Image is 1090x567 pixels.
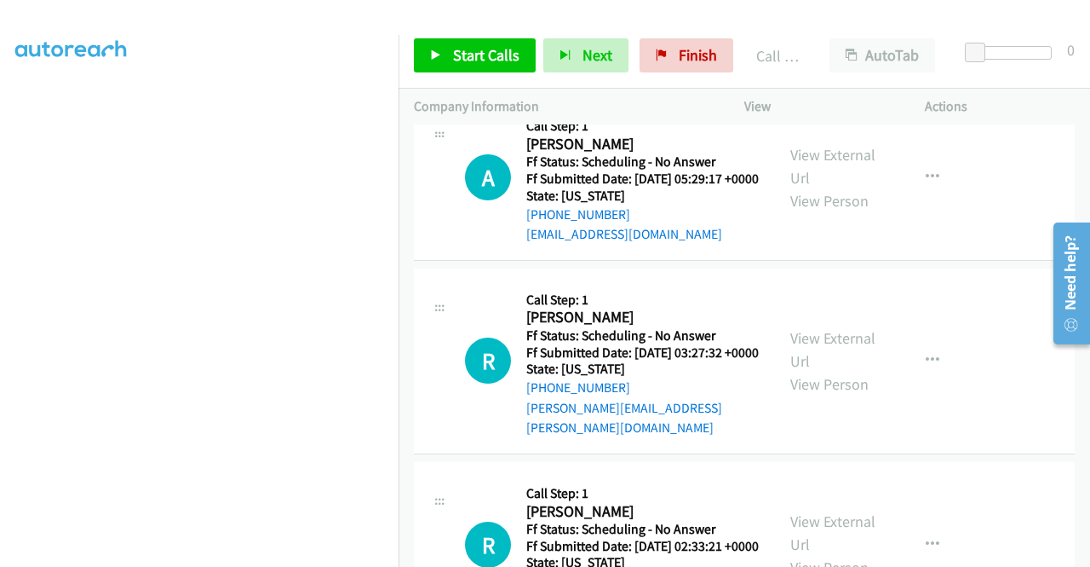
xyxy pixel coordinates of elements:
h5: Call Step: 1 [526,292,760,309]
a: Start Calls [414,38,536,72]
h5: State: [US_STATE] [526,361,760,378]
span: Next [582,45,612,65]
h5: Ff Status: Scheduling - No Answer [526,153,759,171]
a: [EMAIL_ADDRESS][DOMAIN_NAME] [526,226,722,242]
iframe: Resource Center [1041,216,1090,351]
a: View External Url [790,512,875,554]
h5: Call Step: 1 [526,485,759,502]
span: Start Calls [453,45,519,65]
h2: [PERSON_NAME] [526,502,759,522]
p: Call Completed [756,44,799,67]
h5: Call Step: 1 [526,118,759,135]
p: Company Information [414,96,714,117]
h1: R [465,338,511,384]
h5: Ff Submitted Date: [DATE] 02:33:21 +0000 [526,538,759,555]
h2: [PERSON_NAME] [526,135,759,154]
p: Actions [925,96,1075,117]
span: Finish [679,45,717,65]
div: The call is yet to be attempted [465,338,511,384]
button: Next [543,38,628,72]
h5: State: [US_STATE] [526,188,759,205]
a: View External Url [790,145,875,188]
a: View Person [790,374,869,394]
a: Finish [640,38,733,72]
p: View [744,96,894,117]
h5: Ff Status: Scheduling - No Answer [526,521,759,538]
h5: Ff Submitted Date: [DATE] 05:29:17 +0000 [526,171,759,188]
a: [PERSON_NAME][EMAIL_ADDRESS][PERSON_NAME][DOMAIN_NAME] [526,400,722,437]
h5: Ff Status: Scheduling - No Answer [526,327,760,344]
h5: Ff Submitted Date: [DATE] 03:27:32 +0000 [526,344,760,362]
h1: A [465,154,511,200]
a: [PHONE_NUMBER] [526,206,630,223]
h2: [PERSON_NAME] [526,308,760,327]
button: AutoTab [829,38,935,72]
a: View External Url [790,328,875,371]
div: 0 [1067,38,1075,61]
a: View Person [790,191,869,211]
div: Delay between calls (in seconds) [973,46,1052,60]
a: [PHONE_NUMBER] [526,379,630,396]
